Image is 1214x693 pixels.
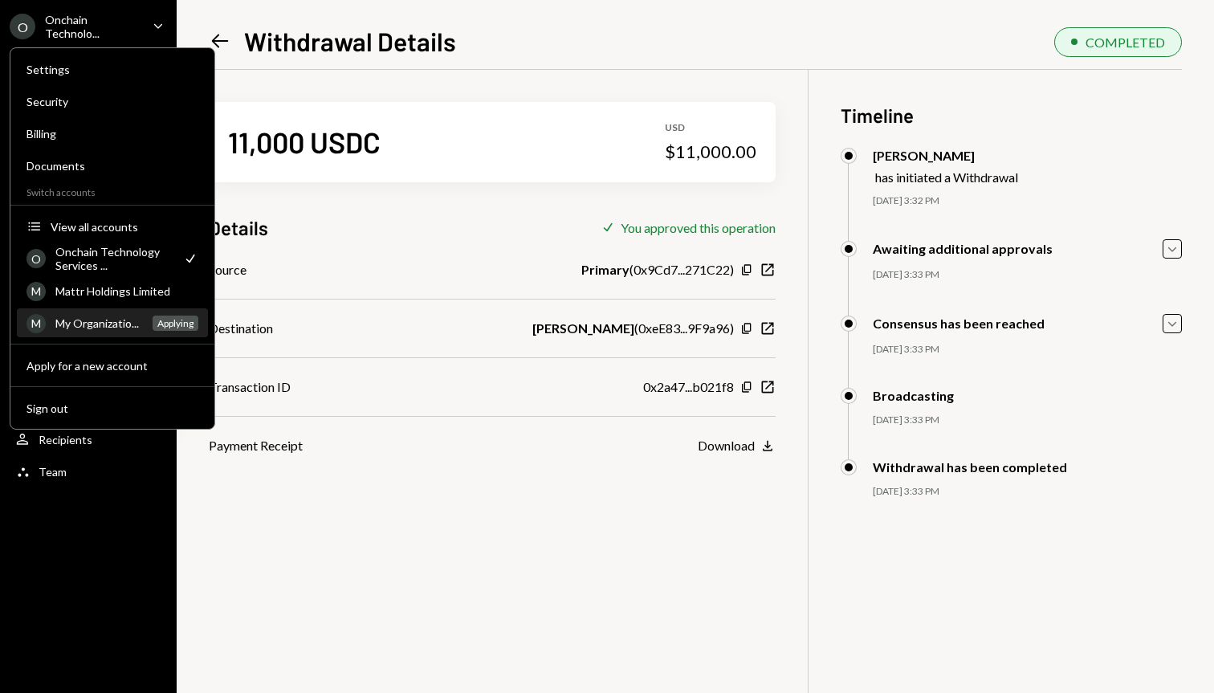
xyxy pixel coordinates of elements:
button: Download [698,438,776,455]
h3: Details [209,214,268,241]
a: MMy Organizatio...Applying [17,308,208,337]
div: Onchain Technolo... [45,13,140,40]
a: Settings [17,55,208,84]
div: has initiated a Withdrawal [875,169,1018,185]
div: Apply for a new account [26,359,198,373]
a: Billing [17,119,208,148]
div: M [26,282,46,301]
a: Team [10,457,167,486]
div: Onchain Technology Services ... [55,245,173,272]
button: Sign out [17,394,208,423]
div: Broadcasting [873,388,954,403]
div: Security [26,95,198,108]
div: Payment Receipt [209,436,303,455]
div: Team [39,465,67,479]
div: [PERSON_NAME] [873,148,1018,163]
div: ( 0xeE83...9F9a96 ) [532,319,734,338]
div: Transaction ID [209,377,291,397]
div: 0x2a47...b021f8 [643,377,734,397]
div: Source [209,260,246,279]
button: View all accounts [17,213,208,242]
div: [DATE] 3:32 PM [873,194,1182,208]
div: Sign out [26,402,198,415]
div: Switch accounts [10,183,214,198]
div: You approved this operation [621,220,776,235]
h3: Timeline [841,102,1182,128]
div: [DATE] 3:33 PM [873,268,1182,282]
div: M [26,314,46,333]
a: Documents [17,151,208,180]
div: ( 0x9Cd7...271C22 ) [581,260,734,279]
div: Settings [26,63,198,76]
div: O [26,249,46,268]
div: Destination [209,319,273,338]
b: [PERSON_NAME] [532,319,634,338]
div: Withdrawal has been completed [873,459,1067,475]
div: Documents [26,159,198,173]
a: Recipients [10,425,167,454]
div: $11,000.00 [665,141,756,163]
div: Applying [153,316,198,331]
div: O [10,14,35,39]
div: Awaiting additional approvals [873,241,1053,256]
a: Security [17,87,208,116]
h1: Withdrawal Details [244,25,456,57]
div: View all accounts [51,220,198,234]
div: Mattr Holdings Limited [55,284,198,298]
div: Download [698,438,755,453]
a: MMattr Holdings Limited [17,276,208,305]
div: Consensus has been reached [873,316,1045,331]
div: Recipients [39,433,92,446]
div: [DATE] 3:33 PM [873,485,1182,499]
div: 11,000 USDC [228,124,381,160]
div: [DATE] 3:33 PM [873,414,1182,427]
b: Primary [581,260,629,279]
div: COMPLETED [1086,35,1165,50]
div: [DATE] 3:33 PM [873,343,1182,357]
button: Apply for a new account [17,352,208,381]
div: USD [665,121,756,135]
div: Billing [26,127,198,141]
div: My Organizatio... [55,316,143,330]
